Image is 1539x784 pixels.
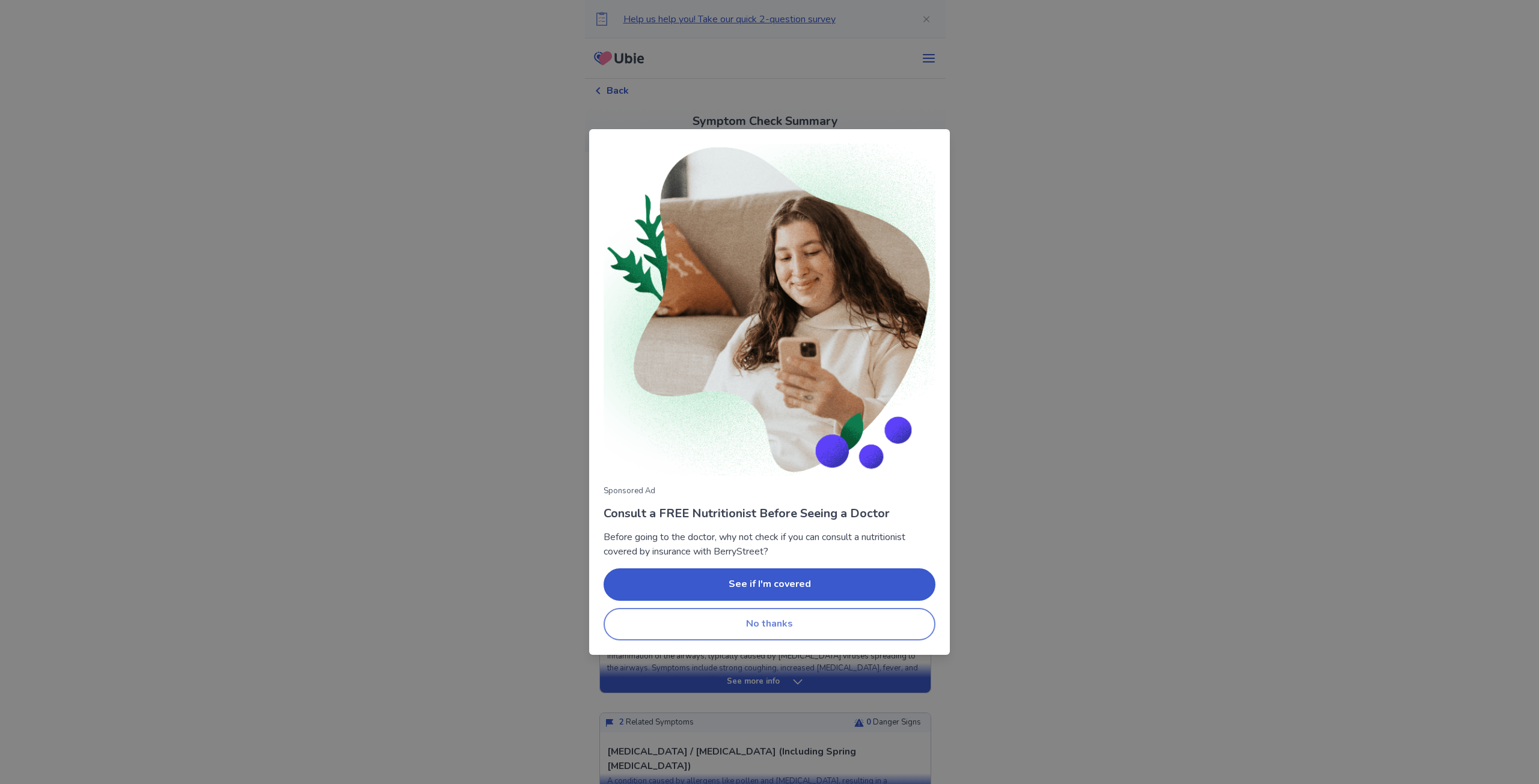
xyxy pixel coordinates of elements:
[604,568,935,601] button: See if I'm covered
[604,144,935,476] img: Woman consulting with nutritionist on phone
[604,485,935,497] p: Sponsored Ad
[604,530,935,559] p: Before going to the doctor, why not check if you can consult a nutritionist covered by insurance ...
[604,505,935,523] p: Consult a FREE Nutritionist Before Seeing a Doctor
[604,608,935,640] button: No thanks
